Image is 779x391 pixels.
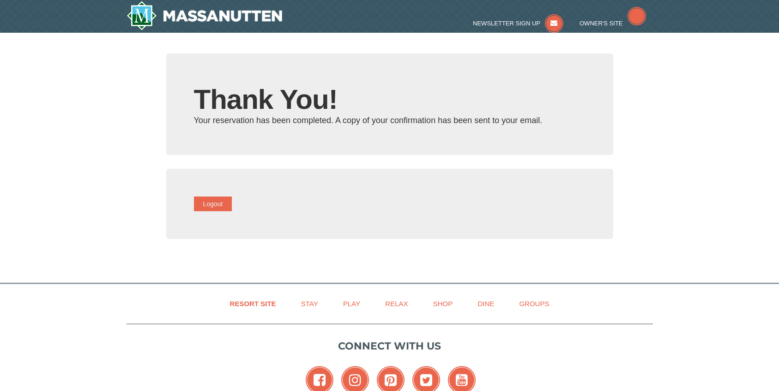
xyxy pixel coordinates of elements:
a: Groups [507,293,561,314]
a: Dine [466,293,506,314]
span: Newsletter Sign Up [473,20,540,27]
a: Newsletter Sign Up [473,20,563,27]
div: Your reservation has been completed. A copy of your confirmation has been sent to your email. [194,113,586,127]
a: Shop [422,293,465,314]
a: Play [332,293,372,314]
a: Massanutten Resort [127,1,283,30]
span: Owner's Site [580,20,623,27]
p: Connect with us [127,338,653,354]
h1: Thank You! [194,86,586,113]
a: Owner's Site [580,20,646,27]
button: Logout [194,196,232,211]
img: Massanutten Resort Logo [127,1,283,30]
a: Stay [290,293,330,314]
a: Resort Site [218,293,288,314]
a: Relax [374,293,419,314]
